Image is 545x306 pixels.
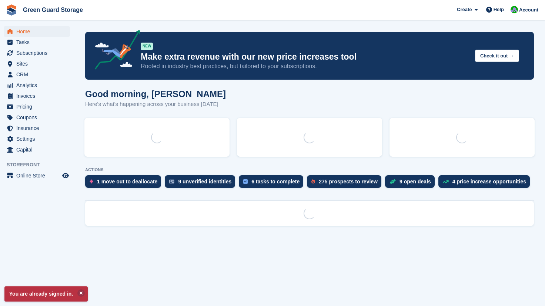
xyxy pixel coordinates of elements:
img: prospect-51fa495bee0391a8d652442698ab0144808aea92771e9ea1ae160a38d050c398.svg [311,179,315,184]
img: stora-icon-8386f47178a22dfd0bd8f6a31ec36ba5ce8667c1dd55bd0f319d3a0aa187defe.svg [6,4,17,16]
div: 1 move out to deallocate [97,179,157,184]
a: menu [4,102,70,112]
span: Coupons [16,112,61,123]
a: menu [4,80,70,90]
a: 6 tasks to complete [239,175,307,192]
div: 9 unverified identities [178,179,231,184]
span: Pricing [16,102,61,112]
span: Insurance [16,123,61,133]
p: You are already signed in. [4,286,88,302]
p: Here's what's happening across your business [DATE] [85,100,226,109]
a: menu [4,48,70,58]
a: 9 open deals [385,175,438,192]
div: NEW [141,43,153,50]
span: Analytics [16,80,61,90]
h1: Good morning, [PERSON_NAME] [85,89,226,99]
p: Make extra revenue with our new price increases tool [141,51,469,62]
img: Jonathan Bailey [511,6,518,13]
span: Invoices [16,91,61,101]
a: Green Guard Storage [20,4,86,16]
span: Storefront [7,161,74,169]
div: 4 price increase opportunities [452,179,526,184]
span: Account [519,6,538,14]
img: deal-1b604bf984904fb50ccaf53a9ad4b4a5d6e5aea283cecdc64d6e3604feb123c2.svg [389,179,396,184]
span: Home [16,26,61,37]
img: price-adjustments-announcement-icon-8257ccfd72463d97f412b2fc003d46551f7dbcb40ab6d574587a9cd5c0d94... [88,30,140,72]
a: menu [4,170,70,181]
button: Check it out → [475,50,519,62]
a: menu [4,69,70,80]
a: 9 unverified identities [165,175,239,192]
div: 9 open deals [399,179,431,184]
span: CRM [16,69,61,80]
a: 1 move out to deallocate [85,175,165,192]
a: menu [4,37,70,47]
a: menu [4,134,70,144]
span: Tasks [16,37,61,47]
span: Capital [16,144,61,155]
a: Preview store [61,171,70,180]
img: price_increase_opportunities-93ffe204e8149a01c8c9dc8f82e8f89637d9d84a8eef4429ea346261dce0b2c0.svg [443,180,449,183]
span: Help [494,6,504,13]
span: Create [457,6,472,13]
span: Subscriptions [16,48,61,58]
span: Online Store [16,170,61,181]
div: 6 tasks to complete [251,179,300,184]
span: Sites [16,59,61,69]
p: ACTIONS [85,167,534,172]
div: 275 prospects to review [319,179,378,184]
a: menu [4,112,70,123]
img: verify_identity-adf6edd0f0f0b5bbfe63781bf79b02c33cf7c696d77639b501bdc392416b5a36.svg [169,179,174,184]
a: 4 price increase opportunities [438,175,534,192]
span: Settings [16,134,61,144]
a: 275 prospects to review [307,175,385,192]
a: menu [4,123,70,133]
a: menu [4,144,70,155]
a: menu [4,59,70,69]
a: menu [4,26,70,37]
p: Rooted in industry best practices, but tailored to your subscriptions. [141,62,469,70]
a: menu [4,91,70,101]
img: task-75834270c22a3079a89374b754ae025e5fb1db73e45f91037f5363f120a921f8.svg [243,179,248,184]
img: move_outs_to_deallocate_icon-f764333ba52eb49d3ac5e1228854f67142a1ed5810a6f6cc68b1a99e826820c5.svg [90,179,93,184]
